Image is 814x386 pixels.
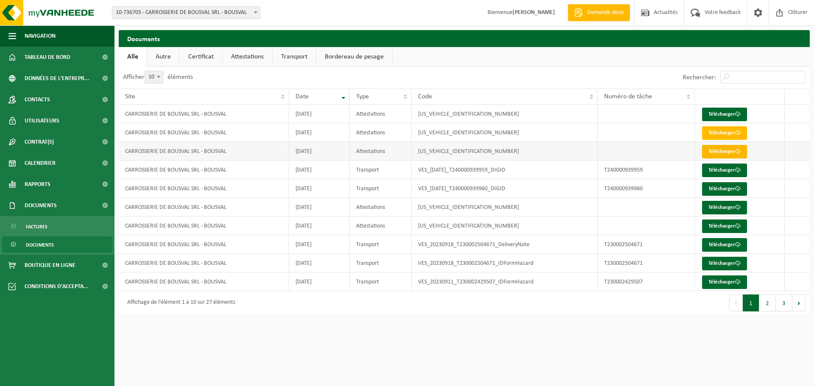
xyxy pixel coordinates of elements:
td: T240000939959 [598,161,694,179]
span: Date [295,93,309,100]
td: T230002504671 [598,235,694,254]
td: CARROSSERIE DE BOUSVAL SRL - BOUSVAL [119,198,289,217]
span: Calendrier [25,153,56,174]
span: Tableau de bord [25,47,70,68]
span: 10 [145,71,163,83]
td: [DATE] [289,161,350,179]
a: Attestations [223,47,272,67]
a: Demande devis [568,4,630,21]
td: [US_VEHICLE_IDENTIFICATION_NUMBER] [412,123,598,142]
span: Numéro de tâche [604,93,652,100]
a: Télécharger [702,108,747,121]
td: CARROSSERIE DE BOUSVAL SRL - BOUSVAL [119,254,289,272]
td: [DATE] [289,179,350,198]
button: 1 [743,294,759,311]
td: CARROSSERIE DE BOUSVAL SRL - BOUSVAL [119,123,289,142]
span: Contrat(s) [25,131,54,153]
span: Navigation [25,25,56,47]
span: Site [125,93,135,100]
td: CARROSSERIE DE BOUSVAL SRL - BOUSVAL [119,179,289,198]
span: Documents [25,195,57,216]
td: T230002429507 [598,272,694,291]
td: CARROSSERIE DE BOUSVAL SRL - BOUSVAL [119,272,289,291]
td: VES_20230918_T230002504671_DeliveryNote [412,235,598,254]
a: Télécharger [702,201,747,214]
span: Rapports [25,174,50,195]
a: Transport [273,47,316,67]
td: VES_20230911_T230002429507_IDFormHazard [412,272,598,291]
td: CARROSSERIE DE BOUSVAL SRL - BOUSVAL [119,161,289,179]
td: [US_VEHICLE_IDENTIFICATION_NUMBER] [412,198,598,217]
td: Transport [350,235,412,254]
td: [DATE] [289,198,350,217]
td: [DATE] [289,235,350,254]
td: Transport [350,254,412,272]
a: Télécharger [702,257,747,270]
span: Demande devis [585,8,626,17]
a: Télécharger [702,219,747,233]
td: Transport [350,179,412,198]
button: Previous [729,294,743,311]
a: Télécharger [702,182,747,196]
td: VES_[DATE]_T240000939959_DIGID [412,161,598,179]
td: [DATE] [289,142,350,161]
a: Télécharger [702,238,747,252]
td: VES_20230918_T230002504671_IDFormHazard [412,254,598,272]
span: Factures [26,219,47,235]
td: Transport [350,161,412,179]
div: Affichage de l'élément 1 à 10 sur 27 éléments [123,295,235,311]
td: [DATE] [289,217,350,235]
a: Télécharger [702,126,747,140]
td: CARROSSERIE DE BOUSVAL SRL - BOUSVAL [119,105,289,123]
a: Télécharger [702,164,747,177]
td: Attestations [350,217,412,235]
a: Factures [2,218,112,234]
td: CARROSSERIE DE BOUSVAL SRL - BOUSVAL [119,217,289,235]
td: CARROSSERIE DE BOUSVAL SRL - BOUSVAL [119,142,289,161]
td: [US_VEHICLE_IDENTIFICATION_NUMBER] [412,217,598,235]
td: Attestations [350,105,412,123]
a: Certificat [180,47,222,67]
a: Alle [119,47,147,67]
td: CARROSSERIE DE BOUSVAL SRL - BOUSVAL [119,235,289,254]
td: T230002504671 [598,254,694,272]
a: Documents [2,236,112,253]
span: Documents [26,237,54,253]
span: Utilisateurs [25,110,59,131]
span: Boutique en ligne [25,255,75,276]
td: [US_VEHICLE_IDENTIFICATION_NUMBER] [412,142,598,161]
span: 10-736705 - CARROSSERIE DE BOUSVAL SRL - BOUSVAL [112,7,260,19]
td: Transport [350,272,412,291]
label: Afficher éléments [123,74,193,81]
td: T240000939960 [598,179,694,198]
label: Rechercher: [683,74,716,81]
a: Bordereau de pesage [316,47,392,67]
td: [DATE] [289,123,350,142]
td: Attestations [350,142,412,161]
td: [US_VEHICLE_IDENTIFICATION_NUMBER] [412,105,598,123]
span: Données de l'entrepr... [25,68,89,89]
span: Conditions d'accepta... [25,276,89,297]
strong: [PERSON_NAME] [513,9,555,16]
span: Code [418,93,432,100]
button: 3 [776,294,792,311]
td: Attestations [350,123,412,142]
span: Type [356,93,369,100]
td: [DATE] [289,272,350,291]
td: VES_[DATE]_T240000939960_DIGID [412,179,598,198]
a: Télécharger [702,145,747,158]
a: Télécharger [702,275,747,289]
td: [DATE] [289,105,350,123]
td: Attestations [350,198,412,217]
button: 2 [759,294,776,311]
span: Contacts [25,89,50,110]
button: Next [792,294,806,311]
h2: Documents [119,30,810,47]
span: 10-736705 - CARROSSERIE DE BOUSVAL SRL - BOUSVAL [112,6,260,19]
a: Autre [147,47,179,67]
td: [DATE] [289,254,350,272]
